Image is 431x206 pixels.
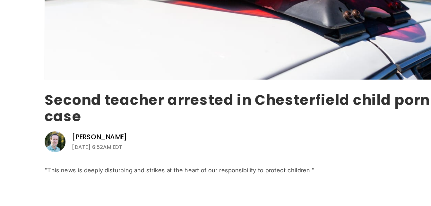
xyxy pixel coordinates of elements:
[62,139,106,147] time: [DATE] 6:52AM EDT
[377,175,431,206] iframe: portal-trigger
[39,160,393,167] div: "This news is deeply disturbing and strikes at the heart of our responsibility to protect children."
[62,131,110,138] a: [PERSON_NAME]
[39,130,56,148] img: Michael Phillips
[39,94,371,125] a: Second teacher arrested in Chesterfield child porn case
